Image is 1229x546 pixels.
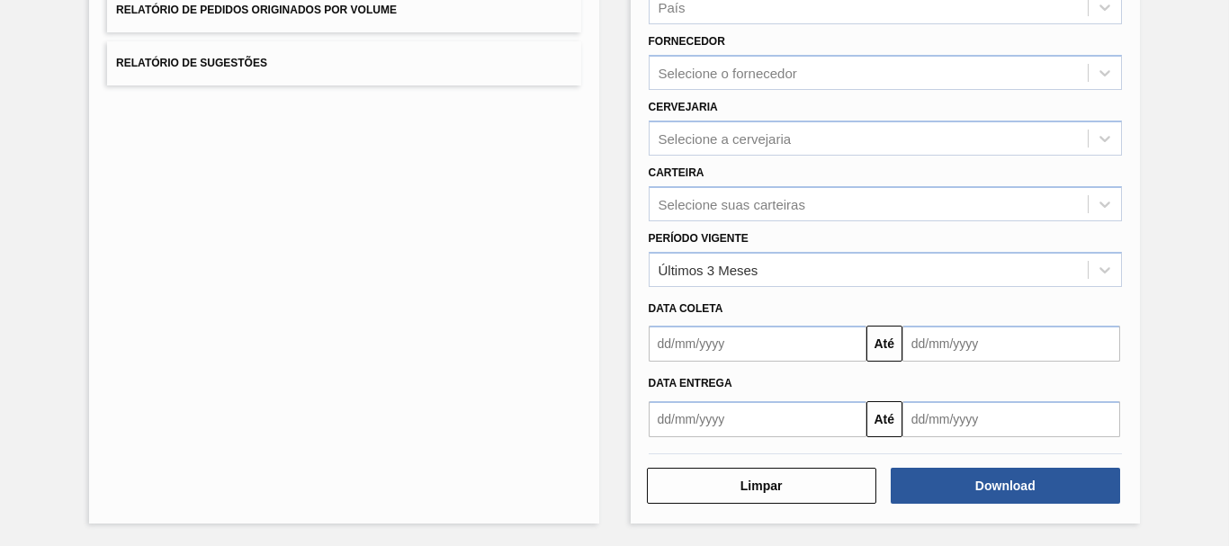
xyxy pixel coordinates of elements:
button: Download [891,468,1120,504]
label: Cervejaria [649,101,718,113]
label: Período Vigente [649,232,749,245]
input: dd/mm/yyyy [902,401,1120,437]
label: Fornecedor [649,35,725,48]
span: Data coleta [649,302,723,315]
span: Relatório de Sugestões [116,57,267,69]
div: Selecione suas carteiras [659,196,805,211]
button: Relatório de Sugestões [107,41,580,85]
input: dd/mm/yyyy [649,401,866,437]
div: Últimos 3 Meses [659,262,758,277]
button: Até [866,401,902,437]
span: Relatório de Pedidos Originados por Volume [116,4,397,16]
input: dd/mm/yyyy [902,326,1120,362]
label: Carteira [649,166,704,179]
button: Até [866,326,902,362]
button: Limpar [647,468,876,504]
div: Selecione o fornecedor [659,66,797,81]
input: dd/mm/yyyy [649,326,866,362]
div: Selecione a cervejaria [659,130,792,146]
span: Data entrega [649,377,732,389]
